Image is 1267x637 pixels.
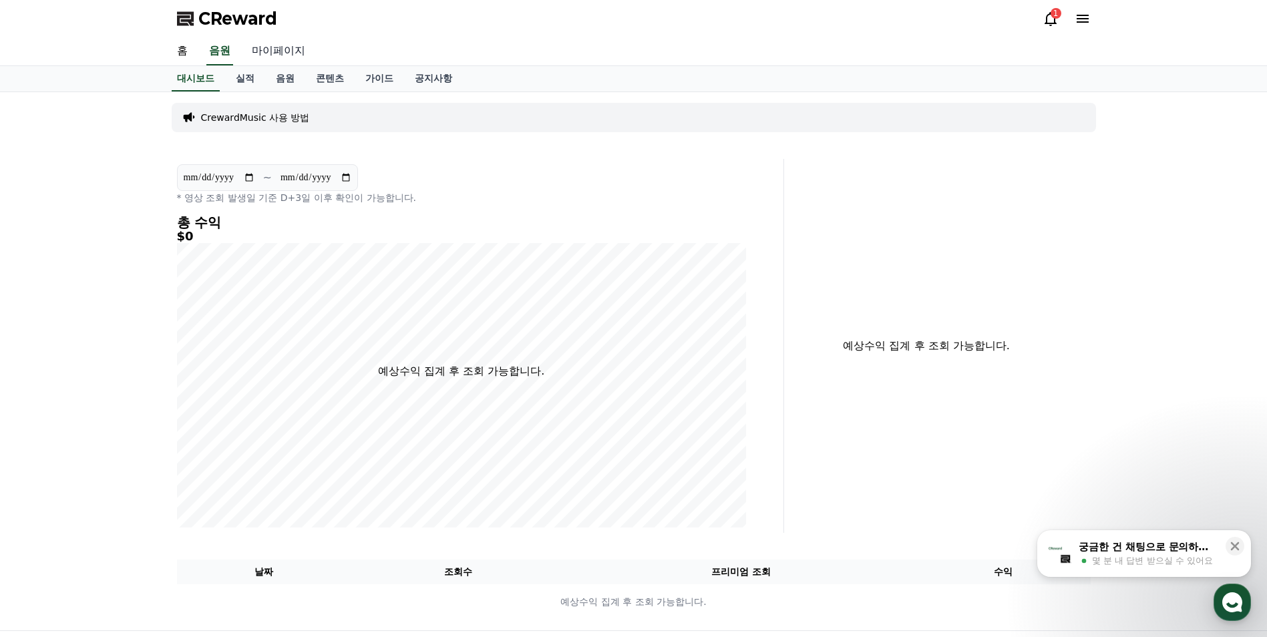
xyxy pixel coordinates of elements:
[225,66,265,91] a: 실적
[177,215,746,230] h4: 총 수익
[201,111,310,124] a: CrewardMusic 사용 방법
[916,560,1091,584] th: 수익
[241,37,316,65] a: 마이페이지
[1043,11,1059,27] a: 1
[198,8,277,29] span: CReward
[795,338,1059,354] p: 예상수익 집계 후 조회 가능합니다.
[177,191,746,204] p: * 영상 조회 발생일 기준 D+3일 이후 확인이 가능합니다.
[1051,8,1061,19] div: 1
[172,423,256,457] a: 설정
[4,423,88,457] a: 홈
[404,66,463,91] a: 공지사항
[177,560,351,584] th: 날짜
[177,230,746,243] h5: $0
[355,66,404,91] a: 가이드
[351,560,565,584] th: 조회수
[206,443,222,454] span: 설정
[265,66,305,91] a: 음원
[263,170,272,186] p: ~
[172,66,220,91] a: 대시보드
[206,37,233,65] a: 음원
[305,66,355,91] a: 콘텐츠
[42,443,50,454] span: 홈
[178,595,1090,609] p: 예상수익 집계 후 조회 가능합니다.
[122,444,138,455] span: 대화
[566,560,916,584] th: 프리미엄 조회
[378,363,544,379] p: 예상수익 집계 후 조회 가능합니다.
[177,8,277,29] a: CReward
[88,423,172,457] a: 대화
[166,37,198,65] a: 홈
